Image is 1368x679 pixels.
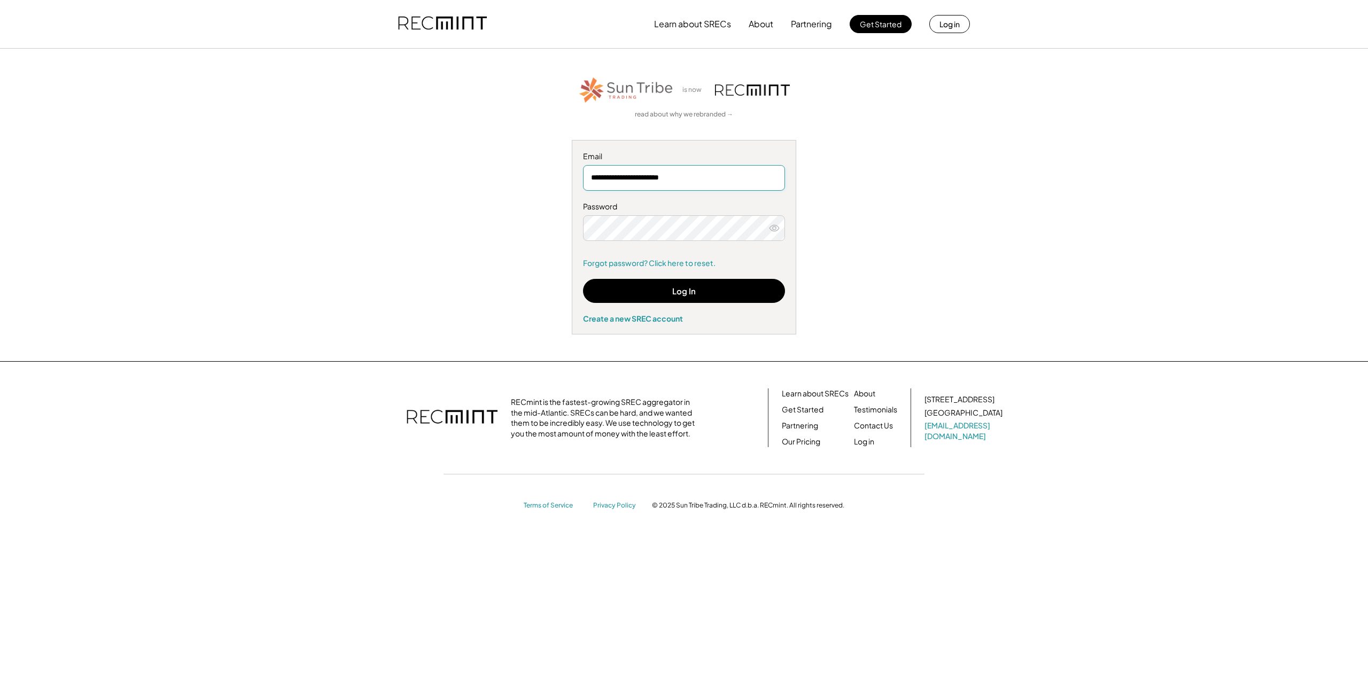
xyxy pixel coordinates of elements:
[749,13,773,35] button: About
[850,15,912,33] button: Get Started
[593,501,641,510] a: Privacy Policy
[583,279,785,303] button: Log In
[782,404,823,415] a: Get Started
[854,420,893,431] a: Contact Us
[791,13,832,35] button: Partnering
[524,501,582,510] a: Terms of Service
[680,85,710,95] div: is now
[782,436,820,447] a: Our Pricing
[854,436,874,447] a: Log in
[782,388,849,399] a: Learn about SRECs
[654,13,731,35] button: Learn about SRECs
[583,151,785,162] div: Email
[924,420,1005,441] a: [EMAIL_ADDRESS][DOMAIN_NAME]
[715,84,790,96] img: recmint-logotype%403x.png
[583,314,785,323] div: Create a new SREC account
[854,388,875,399] a: About
[511,397,701,439] div: RECmint is the fastest-growing SREC aggregator in the mid-Atlantic. SRECs can be hard, and we wan...
[854,404,897,415] a: Testimonials
[583,258,785,269] a: Forgot password? Click here to reset.
[407,399,498,436] img: recmint-logotype%403x.png
[578,75,674,105] img: STT_Horizontal_Logo%2B-%2BColor.png
[398,6,487,42] img: recmint-logotype%403x.png
[924,408,1002,418] div: [GEOGRAPHIC_DATA]
[929,15,970,33] button: Log in
[583,201,785,212] div: Password
[782,420,818,431] a: Partnering
[635,110,733,119] a: read about why we rebranded →
[652,501,844,510] div: © 2025 Sun Tribe Trading, LLC d.b.a. RECmint. All rights reserved.
[924,394,994,405] div: [STREET_ADDRESS]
